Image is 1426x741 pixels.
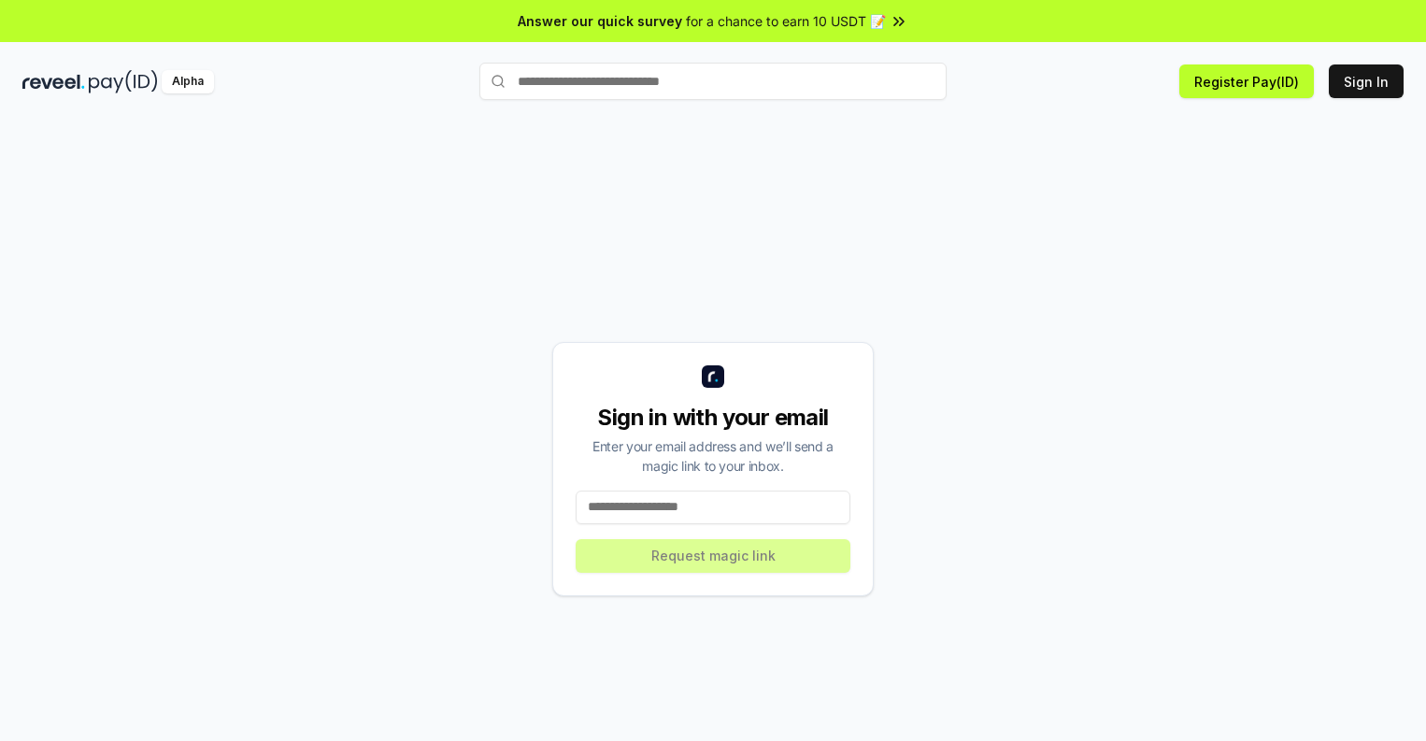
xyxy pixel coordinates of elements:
div: Alpha [162,70,214,93]
img: pay_id [89,70,158,93]
div: Enter your email address and we’ll send a magic link to your inbox. [576,436,850,476]
button: Sign In [1329,64,1404,98]
img: reveel_dark [22,70,85,93]
div: Sign in with your email [576,403,850,433]
img: logo_small [702,365,724,388]
span: for a chance to earn 10 USDT 📝 [686,11,886,31]
button: Register Pay(ID) [1179,64,1314,98]
span: Answer our quick survey [518,11,682,31]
